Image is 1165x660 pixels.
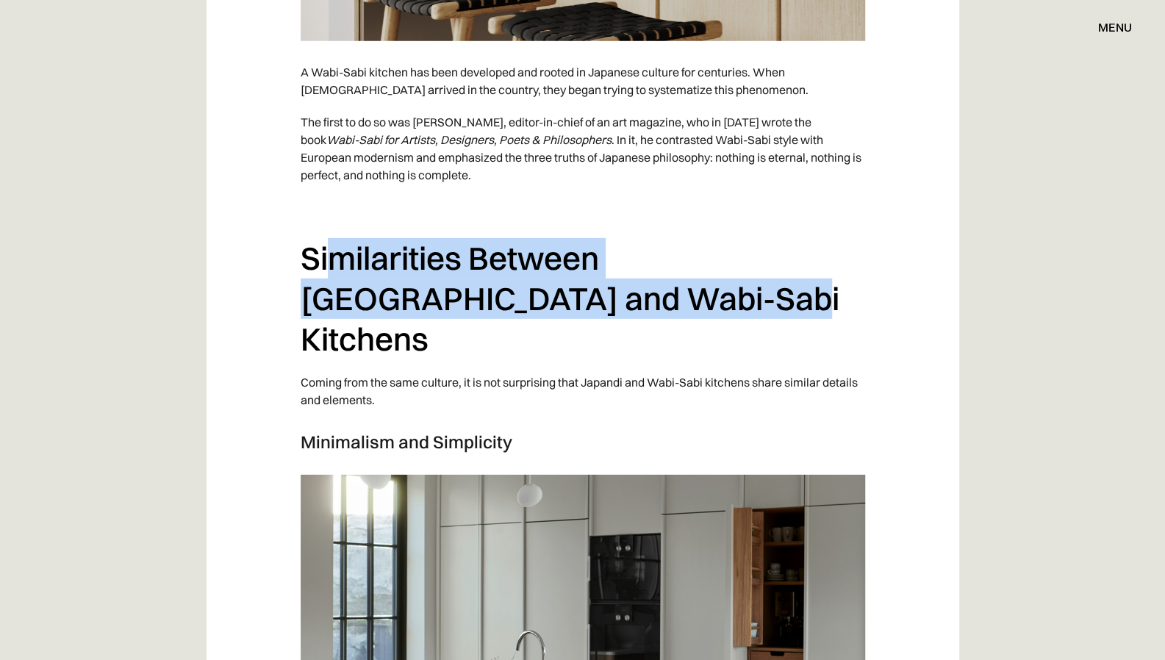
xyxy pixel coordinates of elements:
p: Coming from the same culture, it is not surprising that Japandi and Wabi-Sabi kitchens share simi... [301,366,865,416]
h3: Minimalism and Simplicity [301,431,865,453]
p: A Wabi-Sabi kitchen has been developed and rooted in Japanese culture for centuries. When [DEMOGR... [301,56,865,106]
h2: Similarities Between [GEOGRAPHIC_DATA] and Wabi-Sabi Kitchens [301,238,865,359]
p: The first to do so was [PERSON_NAME], editor-in-chief of an art magazine, who in [DATE] wrote the... [301,106,865,191]
div: menu [1083,15,1132,40]
div: menu [1098,21,1132,33]
p: ‍ [301,191,865,223]
a: home [533,18,632,37]
em: Wabi-Sabi for Artists, Designers, Poets & Philosophers [326,132,612,147]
